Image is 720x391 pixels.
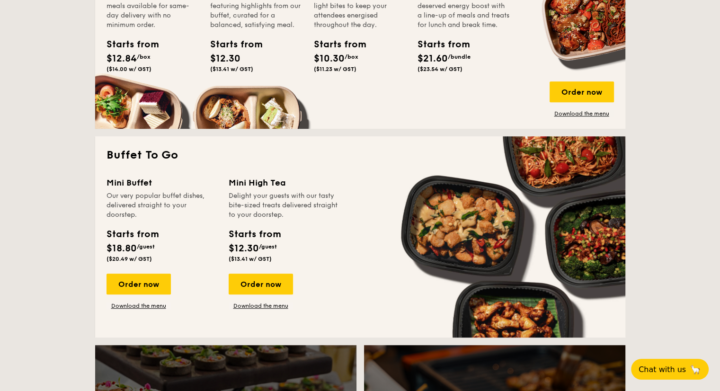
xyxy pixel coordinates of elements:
span: ($11.23 w/ GST) [314,66,356,72]
span: /box [137,53,151,60]
h2: Buffet To Go [107,148,614,163]
span: ($14.00 w/ GST) [107,66,151,72]
span: /bundle [448,53,471,60]
span: $12.84 [107,53,137,64]
a: Download the menu [229,302,293,310]
div: Starts from [314,37,356,52]
div: Starts from [210,37,253,52]
span: 🦙 [690,364,701,375]
div: Mini Buffet [107,176,217,189]
div: Order now [550,81,614,102]
span: ($23.54 w/ GST) [418,66,462,72]
div: Starts from [229,227,280,241]
span: /guest [259,243,277,250]
button: Chat with us🦙 [631,359,709,380]
span: /guest [137,243,155,250]
span: Chat with us [639,365,686,374]
div: Starts from [418,37,460,52]
div: Our very popular buffet dishes, delivered straight to your doorstep. [107,191,217,220]
div: Starts from [107,227,158,241]
span: ($20.49 w/ GST) [107,256,152,262]
span: $12.30 [210,53,240,64]
span: $21.60 [418,53,448,64]
span: $10.30 [314,53,345,64]
div: Delight your guests with our tasty bite-sized treats delivered straight to your doorstep. [229,191,339,220]
div: Mini High Tea [229,176,339,189]
a: Download the menu [107,302,171,310]
span: /box [345,53,358,60]
a: Download the menu [550,110,614,117]
div: Order now [229,274,293,294]
span: $12.30 [229,243,259,254]
span: ($13.41 w/ GST) [229,256,272,262]
div: Order now [107,274,171,294]
span: $18.80 [107,243,137,254]
div: Starts from [107,37,149,52]
span: ($13.41 w/ GST) [210,66,253,72]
